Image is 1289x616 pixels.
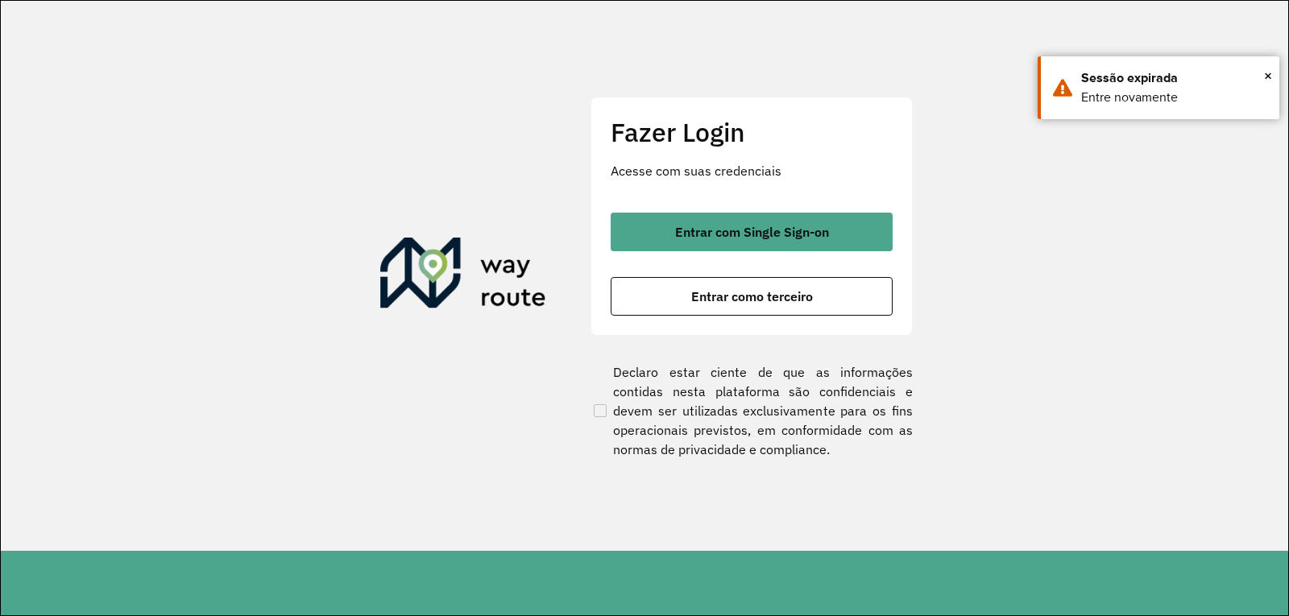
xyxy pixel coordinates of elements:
[691,290,813,303] span: Entrar como terceiro
[380,238,546,315] img: Roteirizador AmbevTech
[611,161,893,180] p: Acesse com suas credenciais
[611,117,893,147] h2: Fazer Login
[591,362,913,459] label: Declaro estar ciente de que as informações contidas nesta plataforma são confidenciais e devem se...
[1081,68,1267,88] div: Sessão expirada
[675,225,829,238] span: Entrar com Single Sign-on
[611,277,893,316] button: button
[1264,64,1272,88] span: ×
[1264,64,1272,88] button: Close
[1081,88,1267,107] div: Entre novamente
[611,213,893,251] button: button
